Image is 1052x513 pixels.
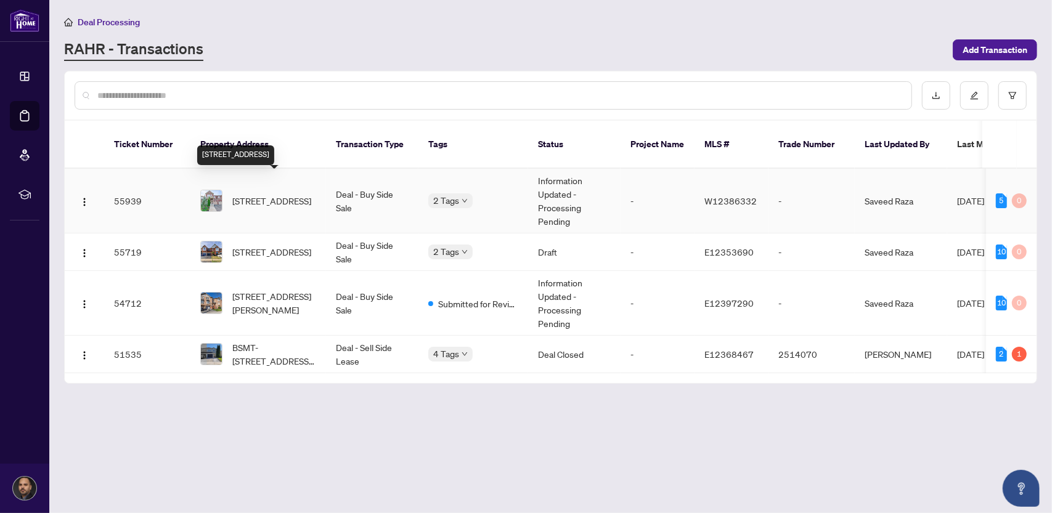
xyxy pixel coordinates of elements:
span: download [932,91,940,100]
span: [STREET_ADDRESS] [232,194,311,208]
span: Add Transaction [963,40,1027,60]
img: thumbnail-img [201,190,222,211]
th: Ticket Number [104,121,190,169]
span: [DATE] [957,246,984,257]
td: Saveed Raza [855,169,947,233]
div: 0 [1012,244,1027,259]
td: 54712 [104,271,190,336]
span: [DATE] [957,297,984,309]
td: - [621,271,695,336]
td: Draft [528,233,621,271]
td: - [769,233,855,271]
td: Saveed Raza [855,271,947,336]
span: Submitted for Review [438,297,518,310]
div: 10 [996,296,1007,310]
span: [STREET_ADDRESS] [232,245,311,259]
span: E12368467 [704,349,754,360]
td: Information Updated - Processing Pending [528,169,621,233]
span: down [462,351,468,357]
span: [STREET_ADDRESS][PERSON_NAME] [232,289,316,317]
div: 1 [1012,347,1027,362]
span: Deal Processing [78,17,140,28]
button: download [922,81,950,110]
td: 55719 [104,233,190,271]
img: Profile Icon [13,477,36,500]
td: [PERSON_NAME] [855,336,947,373]
th: MLS # [695,121,769,169]
button: filter [998,81,1027,110]
img: Logo [80,350,89,360]
td: 55939 [104,169,190,233]
img: Logo [80,299,89,309]
td: 2514070 [769,336,855,373]
span: [DATE] [957,349,984,360]
span: edit [970,91,979,100]
img: thumbnail-img [201,293,222,313]
td: Information Updated - Processing Pending [528,271,621,336]
span: down [462,198,468,204]
td: - [769,169,855,233]
button: Logo [75,344,94,364]
td: Deal - Sell Side Lease [326,336,418,373]
img: Logo [80,248,89,258]
span: 2 Tags [433,193,459,208]
div: 5 [996,193,1007,208]
img: thumbnail-img [201,344,222,365]
span: Last Modified Date [957,137,1032,151]
td: Deal Closed [528,336,621,373]
td: - [769,271,855,336]
div: 10 [996,244,1007,259]
span: BSMT-[STREET_ADDRESS][PERSON_NAME] [232,341,316,368]
div: [STREET_ADDRESS] [197,145,274,165]
span: filter [1008,91,1017,100]
a: RAHR - Transactions [64,39,203,61]
span: [DATE] [957,195,984,206]
span: home [64,18,73,26]
span: 2 Tags [433,244,459,259]
td: - [621,233,695,271]
img: thumbnail-img [201,241,222,262]
td: 51535 [104,336,190,373]
td: - [621,336,695,373]
div: 0 [1012,296,1027,310]
th: Trade Number [769,121,855,169]
button: edit [960,81,989,110]
button: Logo [75,242,94,262]
th: Tags [418,121,528,169]
span: down [462,249,468,255]
img: Logo [80,197,89,207]
button: Open asap [1003,470,1040,507]
td: Deal - Buy Side Sale [326,271,418,336]
span: E12353690 [704,246,754,257]
button: Add Transaction [953,39,1037,60]
div: 2 [996,347,1007,362]
td: Saveed Raza [855,233,947,271]
button: Logo [75,293,94,313]
td: Deal - Buy Side Sale [326,233,418,271]
td: Deal - Buy Side Sale [326,169,418,233]
div: 0 [1012,193,1027,208]
button: Logo [75,191,94,211]
span: E12397290 [704,297,754,309]
span: W12386332 [704,195,757,206]
span: 4 Tags [433,347,459,361]
th: Status [528,121,621,169]
td: - [621,169,695,233]
img: logo [10,9,39,32]
th: Property Address [190,121,326,169]
th: Transaction Type [326,121,418,169]
th: Project Name [621,121,695,169]
th: Last Updated By [855,121,947,169]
